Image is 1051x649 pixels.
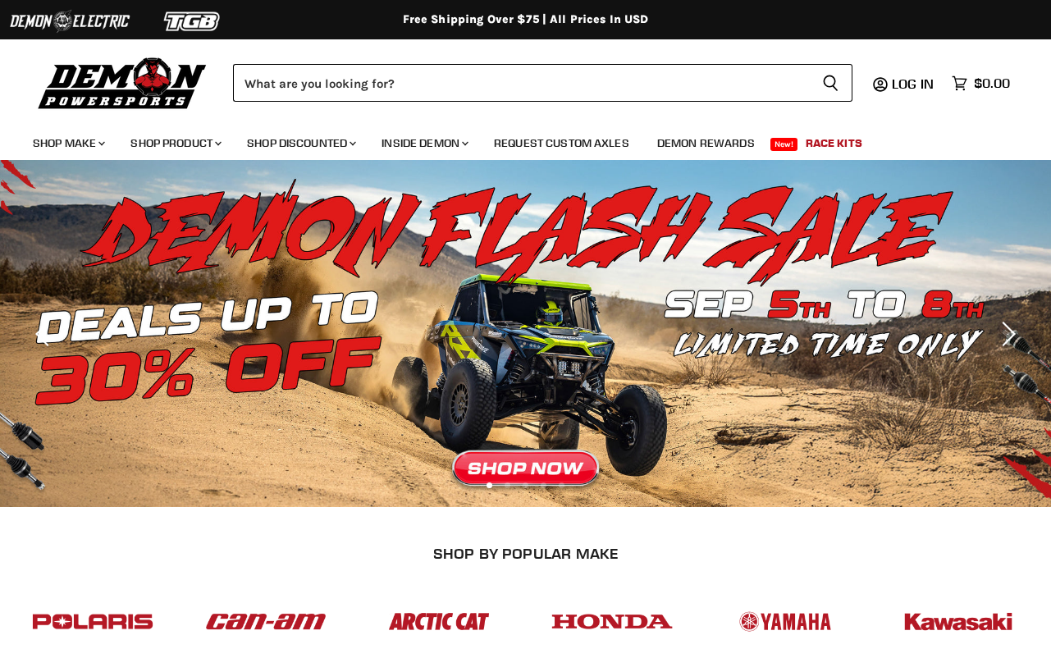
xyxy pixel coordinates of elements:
[21,126,115,160] a: Shop Make
[974,75,1010,91] span: $0.00
[559,482,564,488] li: Page dot 5
[892,75,934,92] span: Log in
[29,318,62,350] button: Previous
[29,596,157,647] img: POPULAR_MAKE_logo_2_dba48cf1-af45-46d4-8f73-953a0f002620.jpg
[482,126,642,160] a: Request Custom Axles
[548,596,676,647] img: POPULAR_MAKE_logo_4_4923a504-4bac-4306-a1be-165a52280178.jpg
[8,6,131,37] img: Demon Electric Logo 2
[645,126,767,160] a: Demon Rewards
[487,482,492,488] li: Page dot 1
[118,126,231,160] a: Shop Product
[202,596,330,647] img: POPULAR_MAKE_logo_1_adc20308-ab24-48c4-9fac-e3c1a623d575.jpg
[770,138,798,151] span: New!
[541,482,546,488] li: Page dot 4
[369,126,478,160] a: Inside Demon
[131,6,254,37] img: TGB Logo 2
[894,596,1022,647] img: POPULAR_MAKE_logo_6_76e8c46f-2d1e-4ecc-b320-194822857d41.jpg
[793,126,875,160] a: Race Kits
[809,64,852,102] button: Search
[721,596,849,647] img: POPULAR_MAKE_logo_5_20258e7f-293c-4aac-afa8-159eaa299126.jpg
[989,318,1022,350] button: Next
[21,545,1031,562] h2: SHOP BY POPULAR MAKE
[944,71,1018,95] a: $0.00
[33,53,212,112] img: Demon Powersports
[523,482,528,488] li: Page dot 3
[375,596,503,647] img: POPULAR_MAKE_logo_3_027535af-6171-4c5e-a9bc-f0eccd05c5d6.jpg
[505,482,510,488] li: Page dot 2
[235,126,366,160] a: Shop Discounted
[233,64,852,102] form: Product
[884,76,944,91] a: Log in
[233,64,809,102] input: Search
[21,120,1006,160] ul: Main menu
